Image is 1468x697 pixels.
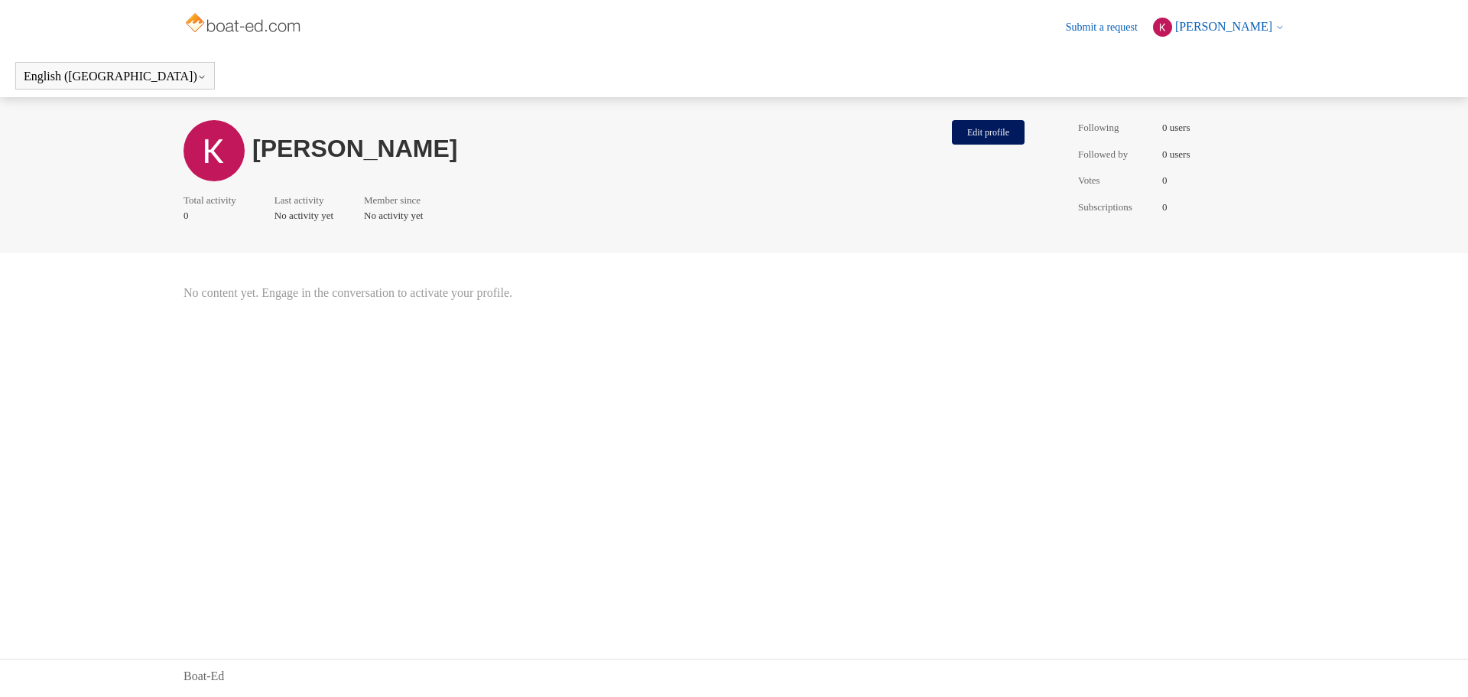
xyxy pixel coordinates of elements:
[24,70,206,83] button: English ([GEOGRAPHIC_DATA])
[1066,19,1153,35] a: Submit a request
[1078,173,1155,188] span: Votes
[183,193,236,208] span: Total activity
[1417,646,1457,686] div: Live chat
[1078,120,1155,135] span: Following
[252,139,944,158] h1: [PERSON_NAME]
[364,208,428,223] span: No activity yet
[1162,120,1190,135] span: 0 users
[1162,200,1168,215] span: 0
[952,120,1025,145] button: Edit profile
[183,208,244,223] span: 0
[183,284,1032,302] span: No content yet. Engage in the conversation to activate your profile.
[1162,147,1190,162] span: 0 users
[364,193,421,208] span: Member since
[274,208,333,223] span: No activity yet
[274,193,326,208] span: Last activity
[183,667,224,686] a: Boat-Ed
[1078,147,1155,162] span: Followed by
[1153,18,1284,37] button: [PERSON_NAME]
[183,9,305,40] img: Boat-Ed Help Center home page
[1175,20,1272,33] span: [PERSON_NAME]
[1078,200,1155,215] span: Subscriptions
[1162,173,1168,188] span: 0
